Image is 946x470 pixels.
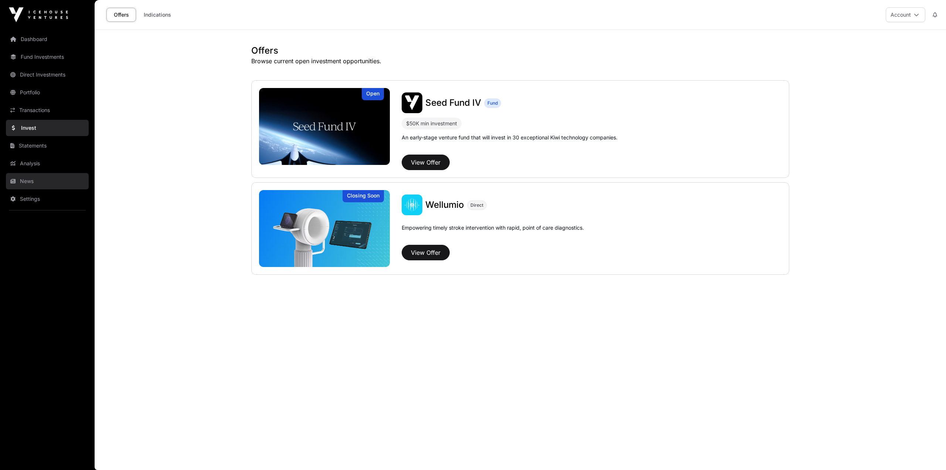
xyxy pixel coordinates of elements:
[259,190,390,267] a: WellumioClosing Soon
[406,119,457,128] div: $50K min investment
[402,134,617,141] p: An early-stage venture fund that will invest in 30 exceptional Kiwi technology companies.
[259,190,390,267] img: Wellumio
[402,92,422,113] img: Seed Fund IV
[425,97,481,108] span: Seed Fund IV
[6,120,89,136] a: Invest
[909,435,946,470] iframe: Chat Widget
[6,138,89,154] a: Statements
[425,199,464,211] a: Wellumio
[425,97,481,109] a: Seed Fund IV
[402,224,584,242] p: Empowering timely stroke intervention with rapid, point of care diagnostics.
[6,102,89,118] a: Transactions
[470,202,483,208] span: Direct
[425,199,464,210] span: Wellumio
[259,88,390,165] img: Seed Fund IV
[259,88,390,165] a: Seed Fund IVOpen
[886,7,925,22] button: Account
[402,195,422,215] img: Wellumio
[139,8,176,22] a: Indications
[487,100,498,106] span: Fund
[251,57,789,65] p: Browse current open investment opportunities.
[6,49,89,65] a: Fund Investments
[6,67,89,83] a: Direct Investments
[6,84,89,101] a: Portfolio
[402,245,450,260] button: View Offer
[6,31,89,47] a: Dashboard
[251,45,789,57] h1: Offers
[6,155,89,172] a: Analysis
[106,8,136,22] a: Offers
[362,88,384,100] div: Open
[6,191,89,207] a: Settings
[6,173,89,189] a: News
[343,190,384,202] div: Closing Soon
[9,7,68,22] img: Icehouse Ventures Logo
[402,118,462,129] div: $50K min investment
[402,155,450,170] button: View Offer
